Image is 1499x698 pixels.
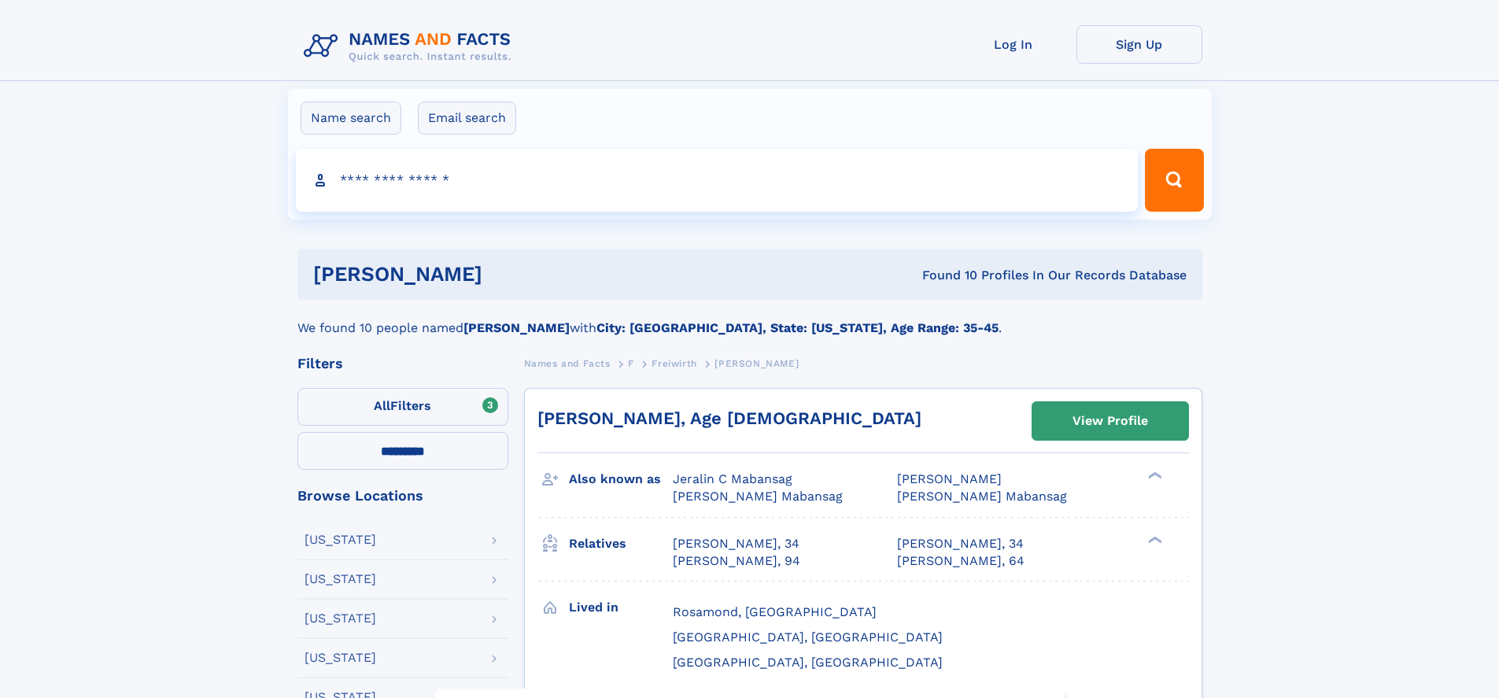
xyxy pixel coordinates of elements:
[305,534,376,546] div: [US_STATE]
[673,489,843,504] span: [PERSON_NAME] Mabansag
[628,353,634,373] a: F
[301,102,401,135] label: Name search
[569,594,673,621] h3: Lived in
[897,552,1025,570] a: [PERSON_NAME], 64
[569,466,673,493] h3: Also known as
[1144,471,1163,481] div: ❯
[418,102,516,135] label: Email search
[652,353,696,373] a: Freiwirth
[673,552,800,570] a: [PERSON_NAME], 94
[673,655,943,670] span: [GEOGRAPHIC_DATA], [GEOGRAPHIC_DATA]
[897,471,1002,486] span: [PERSON_NAME]
[524,353,611,373] a: Names and Facts
[596,320,999,335] b: City: [GEOGRAPHIC_DATA], State: [US_STATE], Age Range: 35-45
[1076,25,1202,64] a: Sign Up
[463,320,570,335] b: [PERSON_NAME]
[305,573,376,585] div: [US_STATE]
[673,471,792,486] span: Jeralin C Mabansag
[1032,402,1188,440] a: View Profile
[296,149,1139,212] input: search input
[897,489,1067,504] span: [PERSON_NAME] Mabansag
[897,535,1024,552] a: [PERSON_NAME], 34
[297,388,508,426] label: Filters
[1145,149,1203,212] button: Search Button
[1073,403,1148,439] div: View Profile
[297,356,508,371] div: Filters
[1144,534,1163,545] div: ❯
[714,358,799,369] span: [PERSON_NAME]
[537,408,921,428] a: [PERSON_NAME], Age [DEMOGRAPHIC_DATA]
[297,489,508,503] div: Browse Locations
[628,358,634,369] span: F
[702,267,1187,284] div: Found 10 Profiles In Our Records Database
[305,652,376,664] div: [US_STATE]
[313,264,703,284] h1: [PERSON_NAME]
[297,25,524,68] img: Logo Names and Facts
[569,530,673,557] h3: Relatives
[951,25,1076,64] a: Log In
[673,604,877,619] span: Rosamond, [GEOGRAPHIC_DATA]
[652,358,696,369] span: Freiwirth
[297,300,1202,338] div: We found 10 people named with .
[305,612,376,625] div: [US_STATE]
[673,630,943,644] span: [GEOGRAPHIC_DATA], [GEOGRAPHIC_DATA]
[673,535,799,552] a: [PERSON_NAME], 34
[374,398,390,413] span: All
